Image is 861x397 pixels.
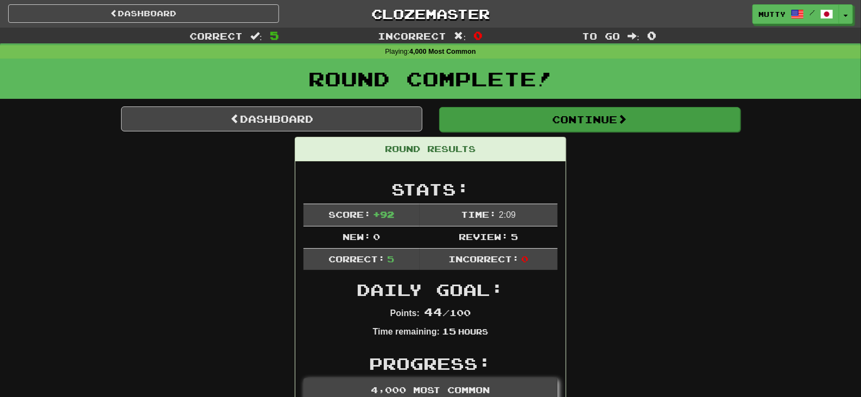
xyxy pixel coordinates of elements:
h2: Daily Goal: [303,281,558,299]
a: Dashboard [8,4,279,23]
span: Score: [328,209,371,219]
span: 5 [388,254,395,264]
h2: Stats: [303,180,558,198]
strong: Points: [390,308,420,318]
h2: Progress: [303,355,558,373]
span: 15 [442,326,456,336]
span: Incorrect: [448,254,519,264]
a: Clozemaster [295,4,566,23]
strong: 4,000 Most Common [409,48,476,55]
span: 5 [511,231,518,242]
span: : [250,31,262,41]
div: Round Results [295,137,566,161]
span: 0 [473,29,483,42]
span: Correct [189,30,243,41]
span: 0 [647,29,656,42]
span: To go [582,30,620,41]
button: Continue [439,107,740,132]
span: : [454,31,466,41]
a: Dashboard [121,106,422,131]
span: mutty [758,9,786,19]
a: mutty / [752,4,839,24]
span: / 100 [424,307,471,318]
strong: Time remaining: [373,327,440,336]
span: Time: [461,209,497,219]
span: 2 : 0 9 [499,210,516,219]
span: Correct: [328,254,385,264]
small: Hours [458,327,488,336]
span: 0 [373,231,381,242]
span: 5 [270,29,279,42]
span: Incorrect [378,30,447,41]
span: 44 [424,305,442,318]
span: New: [343,231,371,242]
span: 0 [522,254,529,264]
span: / [809,9,815,16]
h1: Round Complete! [4,68,857,90]
span: : [628,31,640,41]
span: Review: [459,231,509,242]
span: + 92 [373,209,395,219]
